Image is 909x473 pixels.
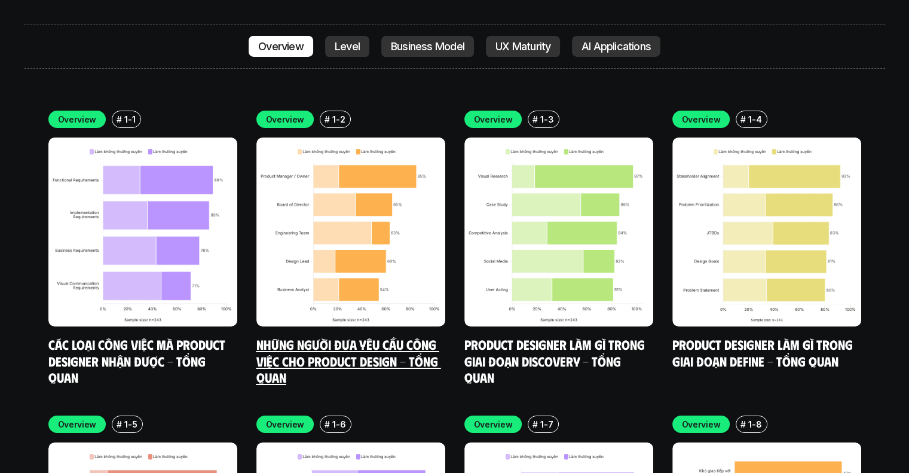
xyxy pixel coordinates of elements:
p: Overview [682,113,721,126]
p: Business Model [391,41,464,53]
p: 1-8 [748,418,761,431]
a: Business Model [381,36,474,57]
p: 1-4 [748,113,761,126]
a: Các loại công việc mà Product Designer nhận được - Tổng quan [48,336,228,385]
p: 1-3 [540,113,553,126]
a: Level [325,36,369,57]
h6: # [740,115,746,124]
p: Overview [474,113,513,126]
p: 1-2 [332,113,345,126]
h6: # [117,420,122,429]
h6: # [740,420,746,429]
p: Overview [58,418,97,431]
a: Product Designer làm gì trong giai đoạn Discovery - Tổng quan [464,336,648,385]
p: Overview [258,41,304,53]
a: Những người đưa yêu cầu công việc cho Product Design - Tổng quan [256,336,441,385]
a: Product Designer làm gì trong giai đoạn Define - Tổng quan [672,336,856,369]
p: Overview [266,418,305,431]
p: Overview [682,418,721,431]
h6: # [532,420,538,429]
p: UX Maturity [495,41,550,53]
a: Overview [249,36,313,57]
p: Overview [474,418,513,431]
p: Overview [266,113,305,126]
p: 1-1 [124,113,135,126]
a: AI Applications [572,36,660,57]
p: 1-7 [540,418,553,431]
p: 1-5 [124,418,137,431]
h6: # [532,115,538,124]
p: AI Applications [581,41,651,53]
p: Overview [58,113,97,126]
h6: # [325,115,330,124]
h6: # [325,420,330,429]
p: Level [335,41,360,53]
p: 1-6 [332,418,345,431]
a: UX Maturity [486,36,560,57]
h6: # [117,115,122,124]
